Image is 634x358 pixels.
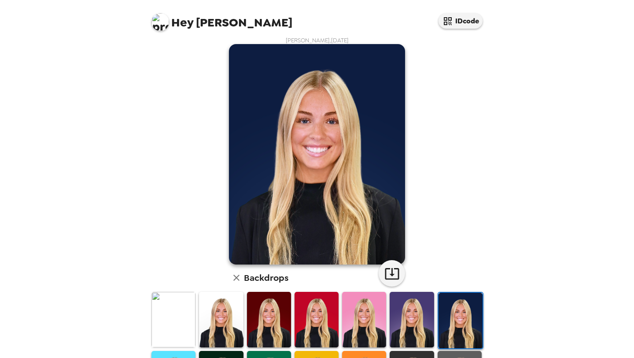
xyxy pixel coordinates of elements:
[286,37,349,44] span: [PERSON_NAME] , [DATE]
[151,9,292,29] span: [PERSON_NAME]
[171,15,193,30] span: Hey
[151,13,169,31] img: profile pic
[439,13,483,29] button: IDcode
[151,292,195,347] img: Original
[229,44,405,265] img: user
[244,271,288,285] h6: Backdrops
